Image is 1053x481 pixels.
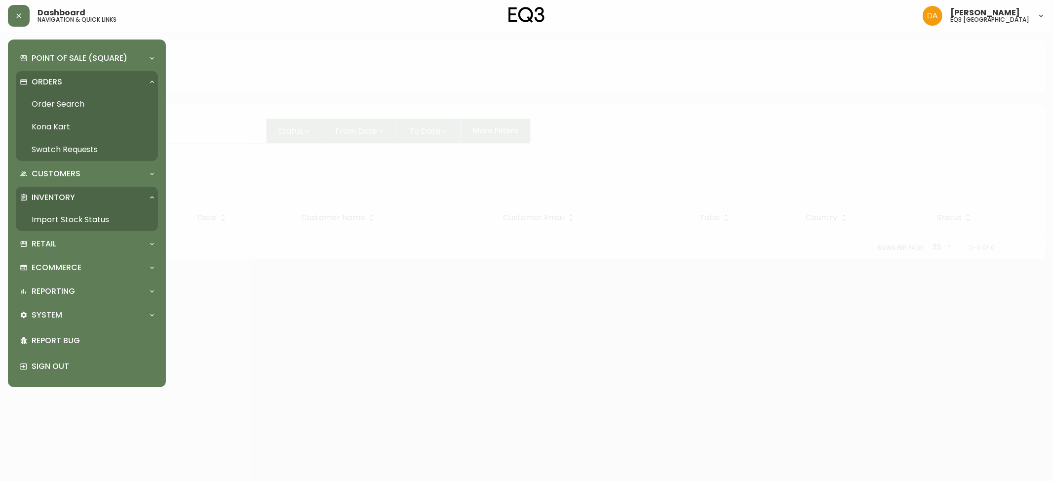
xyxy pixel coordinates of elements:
img: logo [508,7,545,23]
h5: eq3 [GEOGRAPHIC_DATA] [950,17,1029,23]
div: Sign Out [16,354,158,379]
div: Reporting [16,281,158,302]
p: Retail [32,239,56,249]
p: Report Bug [32,335,154,346]
a: Kona Kart [16,116,158,138]
span: [PERSON_NAME] [950,9,1020,17]
h5: navigation & quick links [38,17,117,23]
div: Retail [16,233,158,255]
p: Point of Sale (Square) [32,53,127,64]
p: Orders [32,77,62,87]
div: Point of Sale (Square) [16,47,158,69]
p: Sign Out [32,361,154,372]
img: dd1a7e8db21a0ac8adbf82b84ca05374 [923,6,942,26]
div: Ecommerce [16,257,158,279]
p: Ecommerce [32,262,81,273]
div: Customers [16,163,158,185]
p: System [32,310,62,321]
p: Reporting [32,286,75,297]
div: System [16,304,158,326]
p: Inventory [32,192,75,203]
div: Inventory [16,187,158,208]
span: Dashboard [38,9,85,17]
div: Orders [16,71,158,93]
a: Swatch Requests [16,138,158,161]
p: Customers [32,168,80,179]
a: Order Search [16,93,158,116]
a: Import Stock Status [16,208,158,231]
div: Report Bug [16,328,158,354]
